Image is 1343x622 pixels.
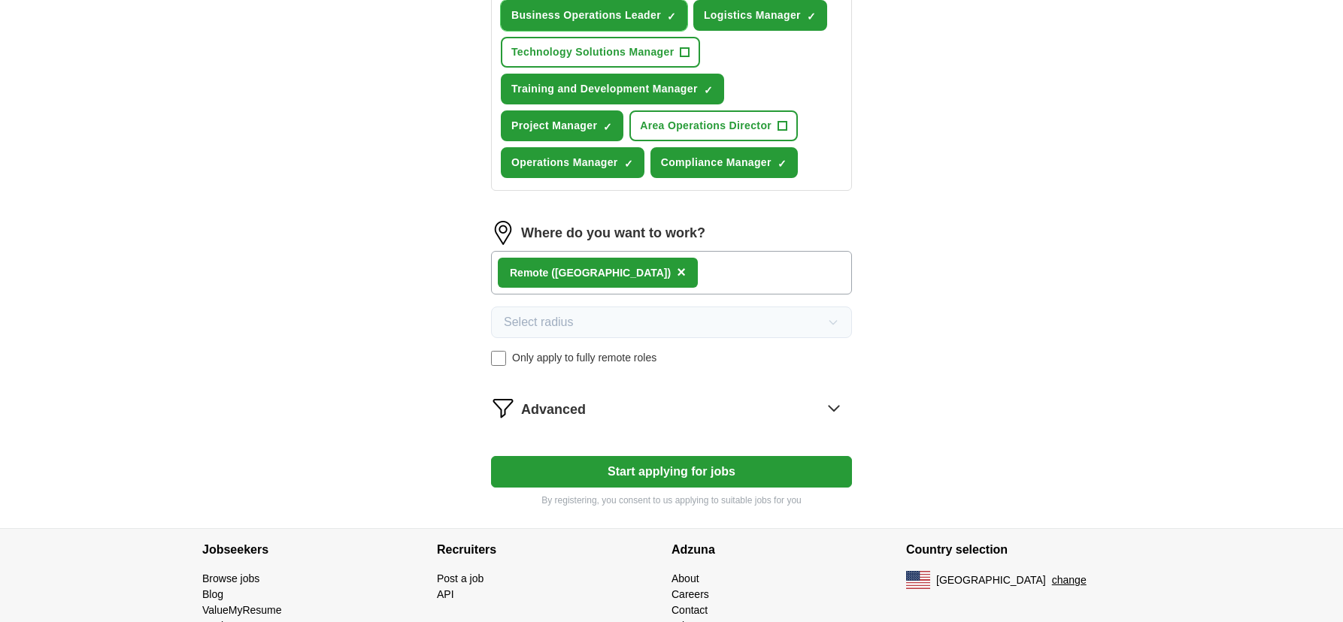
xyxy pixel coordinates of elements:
[603,121,612,133] span: ✓
[491,396,515,420] img: filter
[906,571,930,589] img: US flag
[491,221,515,245] img: location.png
[504,313,574,331] span: Select radius
[778,158,787,170] span: ✓
[511,44,674,60] span: Technology Solutions Manager
[202,572,259,584] a: Browse jobs
[437,588,454,600] a: API
[521,223,705,243] label: Where do you want to work?
[640,118,772,134] span: Area Operations Director
[667,11,676,23] span: ✓
[671,588,709,600] a: Careers
[491,456,852,488] button: Start applying for jobs
[202,588,223,600] a: Blog
[704,8,801,23] span: Logistics Manager
[511,118,597,134] span: Project Manager
[491,306,852,338] button: Select radius
[501,110,623,141] button: Project Manager✓
[936,572,1046,588] span: [GEOGRAPHIC_DATA]
[629,110,798,141] button: Area Operations Director
[511,81,698,97] span: Training and Development Manager
[491,494,852,507] p: By registering, you consent to us applying to suitable jobs for you
[202,604,282,616] a: ValueMyResume
[677,264,686,280] span: ×
[661,155,772,171] span: Compliance Manager
[671,572,699,584] a: About
[650,147,798,178] button: Compliance Manager✓
[807,11,816,23] span: ✓
[511,8,661,23] span: Business Operations Leader
[501,147,644,178] button: Operations Manager✓
[491,351,506,366] input: Only apply to fully remote roles
[906,529,1141,571] h4: Country selection
[521,400,586,420] span: Advanced
[437,572,484,584] a: Post a job
[501,74,724,104] button: Training and Development Manager✓
[671,604,708,616] a: Contact
[501,37,700,68] button: Technology Solutions Manager
[677,261,686,284] button: ×
[511,155,618,171] span: Operations Manager
[1052,572,1087,588] button: change
[510,265,671,281] div: Remote ([GEOGRAPHIC_DATA])
[512,350,656,366] span: Only apply to fully remote roles
[624,158,633,170] span: ✓
[704,84,713,96] span: ✓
